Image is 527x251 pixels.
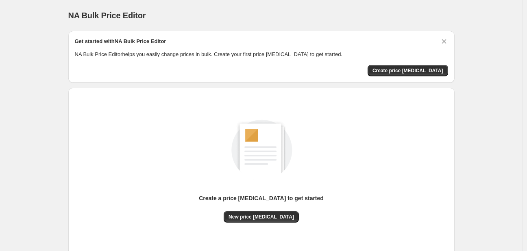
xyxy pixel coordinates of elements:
[75,37,166,45] h2: Get started with NA Bulk Price Editor
[368,65,448,76] button: Create price change job
[440,37,448,45] button: Dismiss card
[224,211,299,223] button: New price [MEDICAL_DATA]
[75,50,448,58] p: NA Bulk Price Editor helps you easily change prices in bulk. Create your first price [MEDICAL_DAT...
[199,194,324,202] p: Create a price [MEDICAL_DATA] to get started
[229,214,294,220] span: New price [MEDICAL_DATA]
[68,11,146,20] span: NA Bulk Price Editor
[372,67,443,74] span: Create price [MEDICAL_DATA]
